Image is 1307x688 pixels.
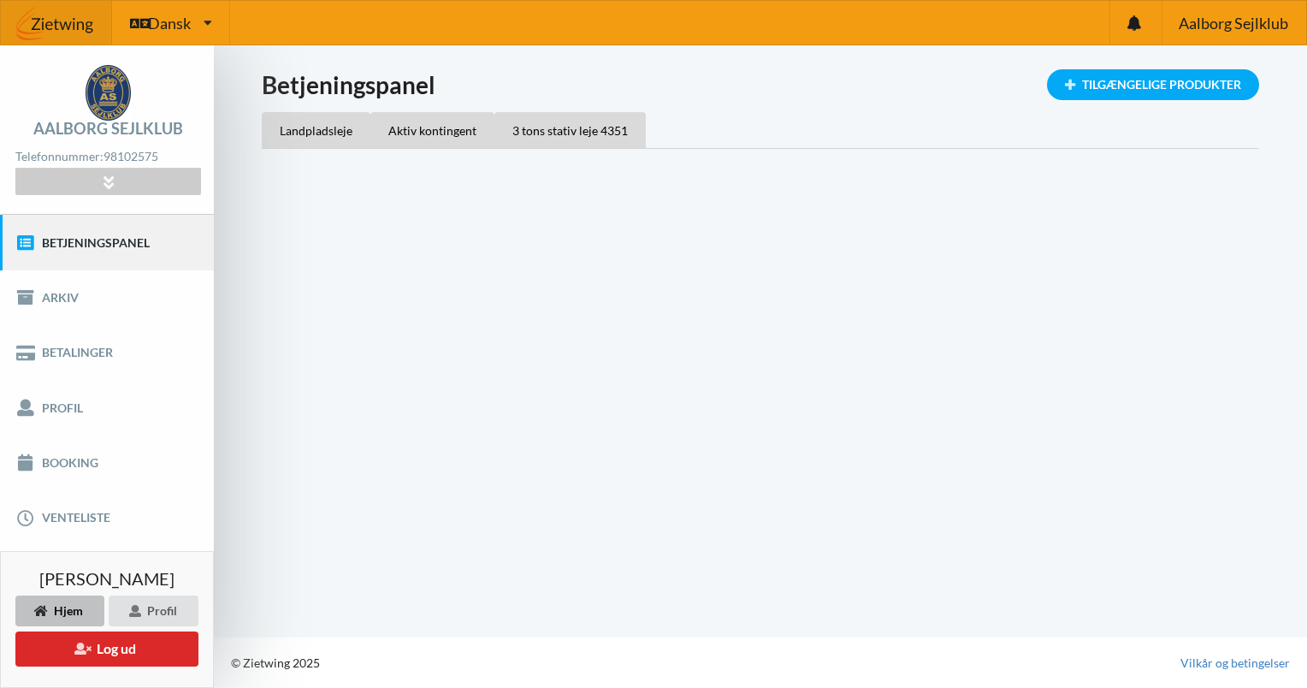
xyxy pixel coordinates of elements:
div: Profil [109,596,198,626]
div: 3 tons stativ leje 4351 [494,112,646,148]
div: Tilgængelige Produkter [1047,69,1259,100]
div: Aalborg Sejlklub [33,121,183,136]
strong: 98102575 [103,149,158,163]
div: Landpladsleje [262,112,370,148]
a: Vilkår og betingelser [1180,655,1290,672]
img: logo [86,65,131,121]
span: Dansk [148,15,191,31]
div: Hjem [15,596,104,626]
button: Log ud [15,632,198,667]
div: Aktiv kontingent [370,112,494,148]
div: Telefonnummer: [15,145,200,169]
span: Aalborg Sejlklub [1179,15,1288,31]
span: [PERSON_NAME] [39,570,174,587]
h1: Betjeningspanel [262,69,1259,100]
